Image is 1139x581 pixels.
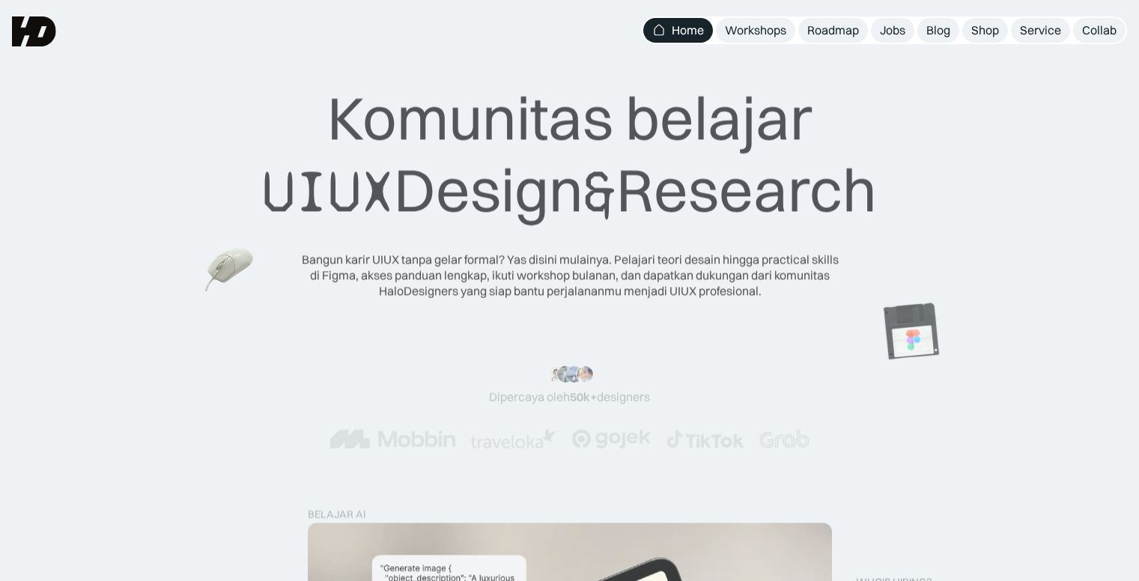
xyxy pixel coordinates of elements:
[1082,22,1117,38] div: Collab
[672,22,704,38] div: Home
[1020,22,1061,38] div: Service
[798,18,868,43] a: Roadmap
[807,22,859,38] div: Roadmap
[725,22,786,38] div: Workshops
[880,22,905,38] div: Jobs
[1011,18,1070,43] a: Service
[926,22,950,38] div: Blog
[716,18,795,43] a: Workshops
[871,18,914,43] a: Jobs
[917,18,959,43] a: Blog
[300,252,839,298] div: Bangun karir UIUX tanpa gelar formal? Yas disini mulainya. Pelajari teori desain hingga practical...
[971,22,999,38] div: Shop
[1073,18,1126,43] a: Collab
[262,82,877,228] div: Komunitas belajar Design Research
[643,18,713,43] a: Home
[262,156,394,228] span: UIUX
[962,18,1008,43] a: Shop
[570,389,597,404] span: 50k+
[583,156,616,228] span: &
[489,389,650,405] div: Dipercaya oleh designers
[308,508,365,521] div: belajar ai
